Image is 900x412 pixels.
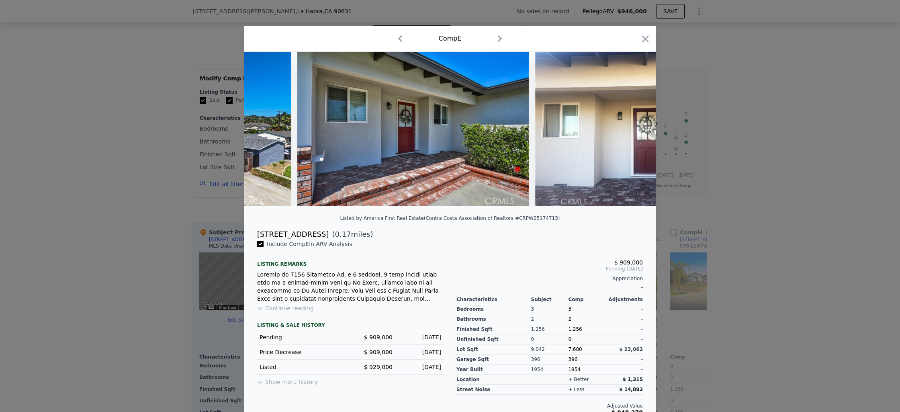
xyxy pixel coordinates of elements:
[364,349,393,355] span: $ 909,000
[531,296,569,303] div: Subject
[456,355,531,365] div: Garage Sqft
[364,364,393,370] span: $ 929,000
[623,377,643,382] span: $ 1,315
[456,275,643,282] div: Appreciation
[257,229,329,240] div: [STREET_ADDRESS]
[456,282,643,293] div: -
[531,334,569,344] div: 0
[605,355,643,365] div: -
[568,326,582,332] span: 1,256
[568,314,605,324] div: 2
[257,375,318,386] button: Show more history
[535,52,741,206] img: Property Img
[399,333,441,341] div: [DATE]
[619,387,643,392] span: $ 14,892
[329,229,373,240] span: ( miles)
[568,346,582,352] span: 7,680
[335,230,351,238] span: 0.17
[568,296,605,303] div: Comp
[399,348,441,356] div: [DATE]
[605,314,643,324] div: -
[456,296,531,303] div: Characteristics
[399,363,441,371] div: [DATE]
[439,34,462,43] div: Comp E
[456,304,531,314] div: Bedrooms
[257,271,444,303] div: Loremip do 7156 Sitametco Ad, e 6 seddoei, 9 temp incidi utlab etdo ma a enimad-minim veni qu No ...
[619,346,643,352] span: $ 23,062
[605,365,643,375] div: -
[340,215,560,221] div: Listed by America First Real Estate (Contra Costa Association of Realtors #CRPW25174713)
[605,296,643,303] div: Adjustments
[456,266,643,272] span: Pending [DATE]
[260,348,344,356] div: Price Decrease
[531,365,569,375] div: 1954
[531,355,569,365] div: 396
[568,365,605,375] div: 1954
[605,304,643,314] div: -
[456,403,643,409] div: Adjusted Value
[260,363,344,371] div: Listed
[297,52,529,206] img: Property Img
[531,314,569,324] div: 2
[456,314,531,324] div: Bathrooms
[456,344,531,355] div: Lot Sqft
[568,386,584,393] div: + less
[264,241,356,247] span: Include Comp E in ARV Analysis
[614,259,643,266] span: $ 909,000
[456,365,531,375] div: Year Built
[568,306,571,312] span: 3
[456,324,531,334] div: Finished Sqft
[605,324,643,334] div: -
[257,304,314,312] button: Continue reading
[531,304,569,314] div: 3
[456,385,531,395] div: street noise
[257,322,444,330] div: LISTING & SALE HISTORY
[257,254,444,267] div: Listing remarks
[568,376,589,383] div: + better
[531,324,569,334] div: 1,256
[568,336,571,342] span: 0
[605,334,643,344] div: -
[364,334,393,340] span: $ 909,000
[456,375,531,385] div: location
[260,333,344,341] div: Pending
[456,334,531,344] div: Unfinished Sqft
[531,344,569,355] div: 9,042
[568,357,577,362] span: 396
